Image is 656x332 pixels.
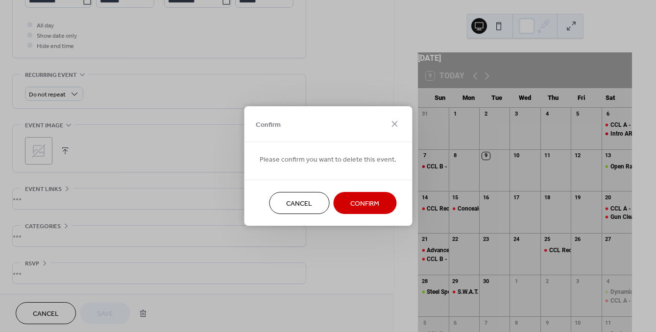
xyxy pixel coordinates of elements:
[286,199,312,209] span: Cancel
[269,192,329,214] button: Cancel
[333,192,396,214] button: Confirm
[350,199,379,209] span: Confirm
[256,119,281,130] span: Confirm
[260,155,396,165] span: Please confirm you want to delete this event.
